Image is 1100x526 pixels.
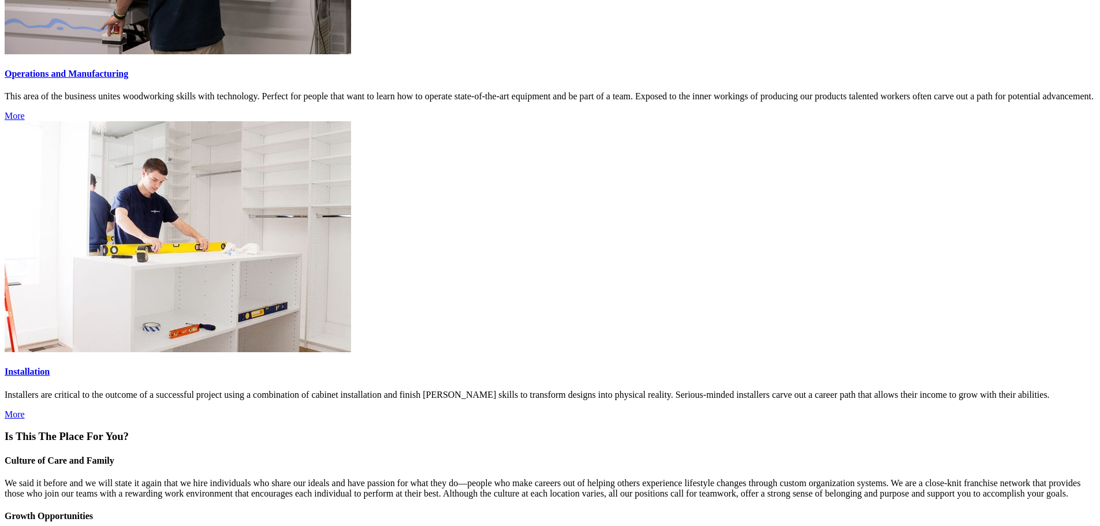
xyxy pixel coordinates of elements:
a: Operations and Manufacturing [5,69,1095,79]
p: Installers are critical to the outcome of a successful project using a combination of cabinet ins... [5,390,1095,400]
a: Click More to read more about the Installation [5,409,25,419]
h4: Culture of Care and Family [5,456,1095,466]
h3: Is This The Place For You? [5,430,1095,443]
a: Click More to read more about the Operations and Manufacturing [5,111,25,121]
a: Installation [5,367,1095,377]
p: This area of the business unites woodworking skills with technology. Perfect for people that want... [5,91,1095,102]
p: We said it before and we will state it again that we hire individuals who share our ideals and ha... [5,478,1095,499]
h4: Growth Opportunities [5,511,1095,521]
img: installer leveling island in closet [5,121,351,352]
